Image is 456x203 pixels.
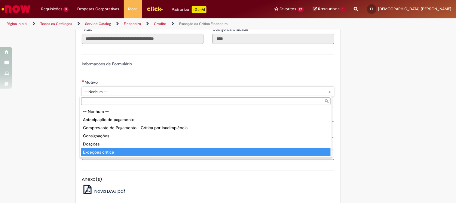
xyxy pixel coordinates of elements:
[81,140,331,148] div: Doações
[81,108,331,116] div: -- Nenhum --
[81,124,331,132] div: Comprovante de Pagamento - Crítica por Inadimplência
[80,106,332,158] ul: Motivo
[81,116,331,124] div: Antecipação de pagamento
[81,148,331,156] div: Exceções crítica
[81,132,331,140] div: Consignações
